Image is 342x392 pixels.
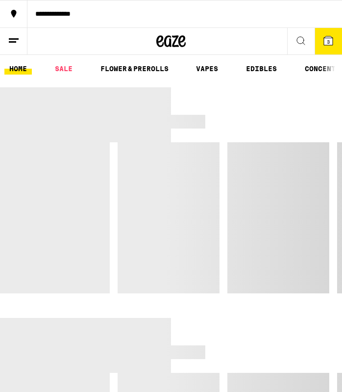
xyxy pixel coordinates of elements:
a: EDIBLES [241,63,282,75]
a: VAPES [191,63,223,75]
span: 3 [327,39,330,45]
a: FLOWER & PREROLLS [96,63,173,75]
button: 3 [315,28,342,54]
a: HOME [4,63,32,75]
a: SALE [50,63,77,75]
